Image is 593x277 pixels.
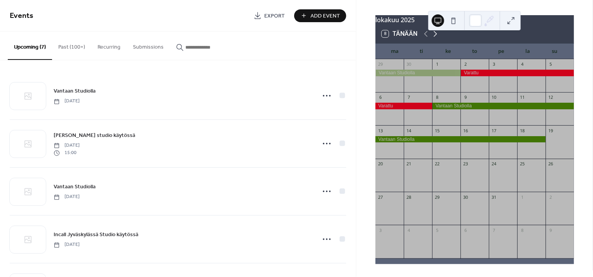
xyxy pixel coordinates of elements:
div: 28 [406,194,412,200]
div: 9 [548,227,554,233]
a: Export [248,9,291,22]
span: [DATE] [54,194,80,201]
div: 5 [434,227,440,233]
div: ti [408,44,434,59]
a: Vantaan Studiolla [54,87,96,96]
div: 2 [548,194,554,200]
div: 4 [406,227,412,233]
div: 26 [548,161,554,167]
span: [DATE] [54,98,80,105]
div: Vantaan Studiolla [375,70,460,76]
div: 3 [491,61,497,67]
div: 6 [378,95,384,100]
div: 13 [378,128,384,133]
div: 14 [406,128,412,133]
div: su [541,44,568,59]
div: 22 [434,161,440,167]
span: Events [10,9,33,24]
div: 31 [491,194,497,200]
div: 17 [491,128,497,133]
span: [DATE] [54,242,80,249]
div: 4 [520,61,525,67]
div: 9 [463,95,469,100]
a: Vantaan Studiolla [54,182,96,191]
div: 16 [463,128,469,133]
button: Add Event [294,9,346,22]
div: 18 [520,128,525,133]
div: 10 [491,95,497,100]
button: Recurring [91,32,127,59]
div: 30 [406,61,412,67]
a: Incall Jyväskylässä Studio käytössä [54,230,138,239]
div: 7 [406,95,412,100]
div: 7 [491,227,497,233]
div: Vantaan Studiolla [432,103,574,109]
div: 2 [463,61,469,67]
div: 11 [520,95,525,100]
div: 6 [463,227,469,233]
span: Incall Jyväskylässä Studio käytössä [54,231,138,239]
span: 15:00 [54,149,80,156]
div: 20 [378,161,384,167]
button: Upcoming (7) [8,32,52,60]
div: lokakuu 2025 [375,15,574,25]
button: Submissions [127,32,170,59]
span: Add Event [311,12,340,20]
div: ke [435,44,461,59]
div: 1 [434,61,440,67]
div: 8 [520,227,525,233]
div: la [515,44,541,59]
div: 3 [378,227,384,233]
button: 8Tänään [379,28,420,39]
div: to [461,44,488,59]
div: 12 [548,95,554,100]
div: 5 [548,61,554,67]
div: pe [488,44,515,59]
div: ma [382,44,408,59]
div: Varattu [375,103,432,109]
span: Vantaan Studiolla [54,183,96,191]
button: Past (100+) [52,32,91,59]
div: 15 [434,128,440,133]
div: 19 [548,128,554,133]
span: Export [265,12,285,20]
div: 30 [463,194,469,200]
div: 29 [434,194,440,200]
div: 23 [463,161,469,167]
div: 21 [406,161,412,167]
div: Varattu [460,70,574,76]
div: 8 [434,95,440,100]
div: 29 [378,61,384,67]
div: 27 [378,194,384,200]
a: [PERSON_NAME] studio käytössä [54,131,135,140]
div: 1 [520,194,525,200]
div: 24 [491,161,497,167]
div: 25 [520,161,525,167]
div: Vantaan Studiolla [375,136,546,143]
span: [DATE] [54,142,80,149]
span: [PERSON_NAME] studio käytössä [54,132,135,140]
